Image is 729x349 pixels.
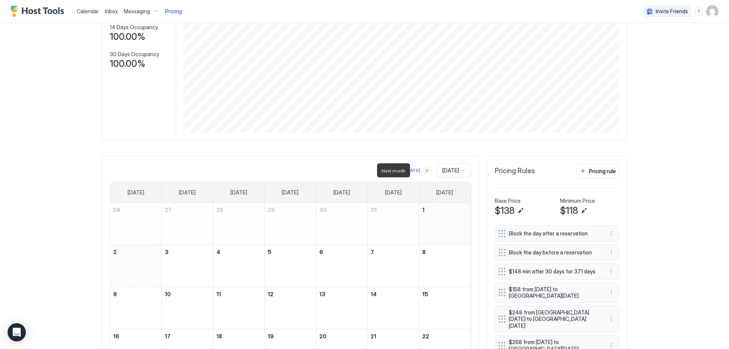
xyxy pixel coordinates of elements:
[110,287,161,301] a: November 9, 2025
[213,245,265,259] a: November 4, 2025
[165,249,169,255] span: 3
[162,245,213,287] td: November 3, 2025
[120,182,152,203] a: Sunday
[495,283,619,303] div: $158 from [DATE] to [GEOGRAPHIC_DATA][DATE] menu
[162,287,213,329] td: November 10, 2025
[419,287,470,329] td: November 15, 2025
[265,287,316,329] td: November 12, 2025
[419,329,470,343] a: November 22, 2025
[316,329,368,343] a: November 20, 2025
[213,287,265,301] a: November 11, 2025
[326,182,358,203] a: Thursday
[516,206,525,215] button: Edit
[316,245,368,259] a: November 6, 2025
[436,189,453,196] span: [DATE]
[282,189,298,196] span: [DATE]
[162,287,213,301] a: November 10, 2025
[265,203,316,217] a: October 29, 2025
[495,306,619,333] div: $248 from [GEOGRAPHIC_DATA][DATE] to [GEOGRAPHIC_DATA][DATE] menu
[216,333,222,340] span: 18
[368,245,419,287] td: November 7, 2025
[165,207,172,213] span: 27
[165,8,182,15] span: Pricing
[607,288,616,297] div: menu
[422,207,424,213] span: 1
[509,230,599,237] span: Block the day after a reservation
[265,245,316,287] td: November 5, 2025
[274,182,306,203] a: Wednesday
[607,288,616,297] button: More options
[607,267,616,276] button: More options
[371,249,374,255] span: 7
[694,7,703,16] div: menu
[316,245,368,287] td: November 6, 2025
[656,8,688,15] span: Invite Friends
[333,189,350,196] span: [DATE]
[230,189,247,196] span: [DATE]
[319,291,325,297] span: 13
[607,229,616,238] div: menu
[368,287,419,329] td: November 14, 2025
[77,7,99,15] a: Calendar
[368,203,419,245] td: October 31, 2025
[495,205,514,216] span: $138
[110,245,161,259] a: November 2, 2025
[319,249,323,255] span: 6
[110,31,145,43] span: 100.00%
[216,291,221,297] span: 11
[509,268,599,275] span: $148 min after 30 days for 371 days
[316,203,368,245] td: October 30, 2025
[171,182,203,203] a: Monday
[179,189,196,196] span: [DATE]
[113,291,117,297] span: 9
[162,203,213,245] td: October 27, 2025
[216,207,223,213] span: 28
[368,245,419,259] a: November 7, 2025
[105,8,118,14] span: Inbox
[105,7,118,15] a: Inbox
[368,329,419,343] a: November 21, 2025
[495,167,535,175] span: Pricing Rules
[495,197,521,204] span: Base Price
[422,291,428,297] span: 15
[607,314,616,324] div: menu
[419,245,470,287] td: November 8, 2025
[422,249,426,255] span: 8
[128,189,144,196] span: [DATE]
[165,333,170,340] span: 17
[162,329,213,343] a: November 17, 2025
[223,182,255,203] a: Tuesday
[579,206,589,215] button: Edit
[110,203,162,245] td: October 26, 2025
[422,333,429,340] span: 22
[162,245,213,259] a: November 3, 2025
[213,245,265,287] td: November 4, 2025
[110,329,161,343] a: November 16, 2025
[77,8,99,14] span: Calendar
[110,24,158,31] span: 14 Days Occupancy
[404,166,421,175] button: [DATE]
[509,249,599,256] span: Block the day before a reservation
[8,323,26,341] div: Open Intercom Messenger
[423,167,431,174] button: Next month
[319,207,327,213] span: 30
[213,203,265,245] td: October 28, 2025
[268,249,271,255] span: 5
[268,333,274,340] span: 19
[11,6,68,17] a: Host Tools Logo
[265,245,316,259] a: November 5, 2025
[429,182,461,203] a: Saturday
[316,203,368,217] a: October 30, 2025
[607,267,616,276] div: menu
[442,167,459,174] span: [DATE]
[213,329,265,343] a: November 18, 2025
[377,182,409,203] a: Friday
[110,203,161,217] a: October 26, 2025
[495,245,619,261] div: Block the day before a reservation menu
[495,226,619,242] div: Block the day after a reservation menu
[113,207,120,213] span: 26
[419,203,470,245] td: November 1, 2025
[419,287,470,301] a: November 15, 2025
[706,5,718,17] div: User profile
